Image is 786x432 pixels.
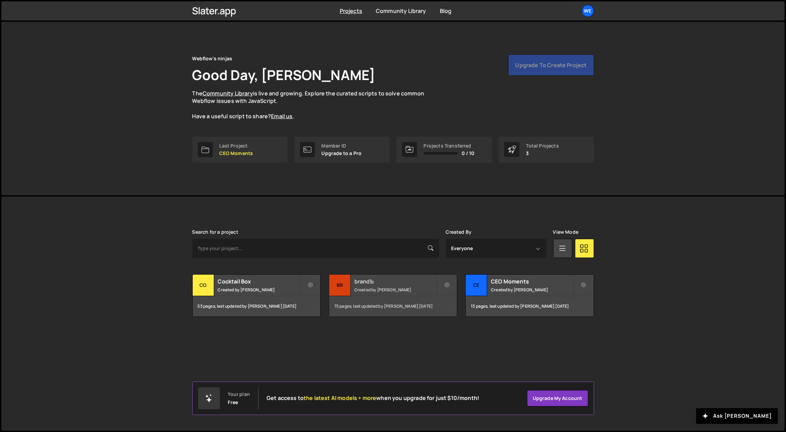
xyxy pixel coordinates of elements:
[491,287,573,293] small: Created by [PERSON_NAME]
[527,390,588,406] a: Upgrade my account
[203,90,253,97] a: Community Library
[193,275,214,296] div: Co
[228,400,238,405] div: Free
[354,287,436,293] small: Created by [PERSON_NAME]
[526,143,559,149] div: Total Projects
[218,278,300,285] h2: Cocktail Box
[218,287,300,293] small: Created by [PERSON_NAME]
[220,151,253,156] p: CEO Moments
[491,278,573,285] h2: CEO Moments
[267,395,479,401] h2: Get access to when you upgrade for just $10/month!
[553,229,578,235] label: View Mode
[462,151,475,156] span: 0 / 10
[193,296,320,317] div: 53 pages, last updated by [PERSON_NAME] [DATE]
[271,112,292,120] a: Email us
[446,229,472,235] label: Created By
[376,7,426,15] a: Community Library
[322,143,362,149] div: Member ID
[220,143,253,149] div: Last Project
[582,5,594,17] a: We
[466,275,487,296] div: CE
[192,90,437,120] p: The is live and growing. Explore the curated scripts to solve common Webflow issues with JavaScri...
[440,7,452,15] a: Blog
[696,408,778,424] button: Ask [PERSON_NAME]
[192,65,375,84] h1: Good Day, [PERSON_NAME]
[192,55,232,63] div: Webflow's ninjas
[322,151,362,156] p: Upgrade to a Pro
[354,278,436,285] h2: brandЪ
[192,239,439,258] input: Type your project...
[329,275,351,296] div: br
[228,391,250,397] div: Your plan
[192,274,321,317] a: Co Cocktail Box Created by [PERSON_NAME] 53 pages, last updated by [PERSON_NAME] [DATE]
[526,151,559,156] p: 3
[192,229,238,235] label: Search for a project
[304,394,376,402] span: the latest AI models + more
[465,274,594,317] a: CE CEO Moments Created by [PERSON_NAME] 13 pages, last updated by [PERSON_NAME] [DATE]
[192,137,288,163] a: Last Project CEO Moments
[466,296,593,317] div: 13 pages, last updated by [PERSON_NAME] [DATE]
[424,143,475,149] div: Projects Transferred
[340,7,362,15] a: Projects
[329,296,457,317] div: 75 pages, last updated by [PERSON_NAME] [DATE]
[329,274,457,317] a: br brandЪ Created by [PERSON_NAME] 75 pages, last updated by [PERSON_NAME] [DATE]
